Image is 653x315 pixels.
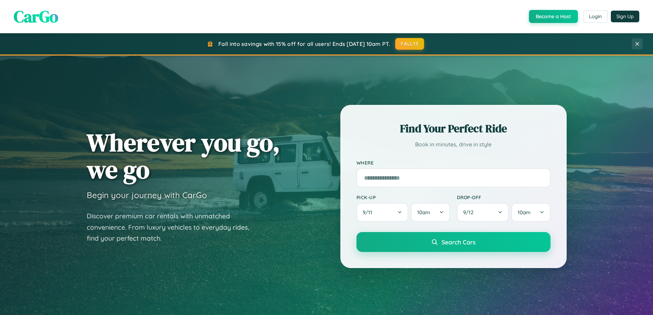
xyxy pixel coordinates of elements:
[356,160,551,166] label: Where
[356,194,450,200] label: Pick-up
[87,210,258,244] p: Discover premium car rentals with unmatched convenience. From luxury vehicles to everyday rides, ...
[529,10,578,23] button: Become a Host
[356,203,409,222] button: 9/11
[14,5,58,28] span: CarGo
[511,203,550,222] button: 10am
[463,209,477,216] span: 9 / 12
[87,190,207,200] h3: Begin your journey with CarGo
[611,11,639,22] button: Sign Up
[417,209,430,216] span: 10am
[218,40,390,47] span: Fall into savings with 15% off for all users! Ends [DATE] 10am PT.
[395,38,424,50] button: FALL15
[363,209,376,216] span: 9 / 11
[356,121,551,136] h2: Find Your Perfect Ride
[457,203,509,222] button: 9/12
[356,140,551,149] p: Book in minutes, drive in style
[356,232,551,252] button: Search Cars
[457,194,551,200] label: Drop-off
[411,203,450,222] button: 10am
[518,209,531,216] span: 10am
[87,129,280,183] h1: Wherever you go, we go
[442,238,475,246] span: Search Cars
[583,10,607,23] button: Login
